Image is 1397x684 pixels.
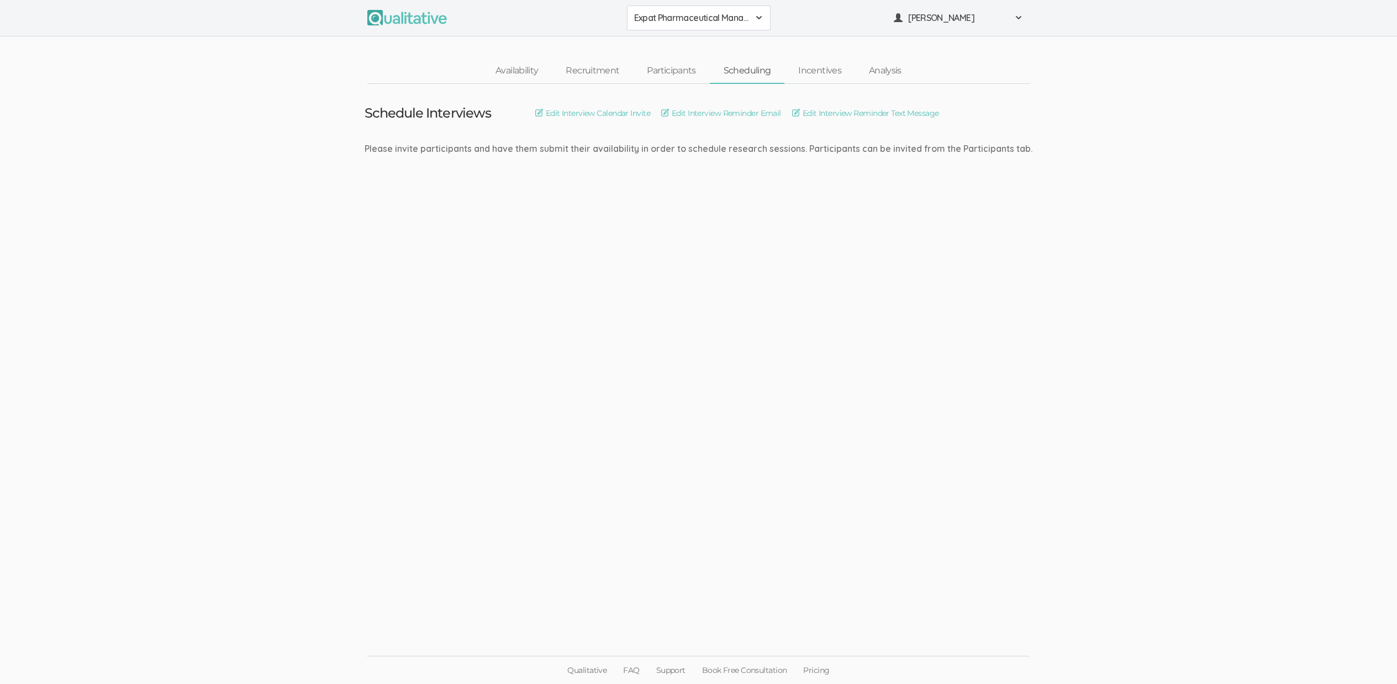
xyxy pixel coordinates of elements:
a: Scheduling [710,59,785,83]
a: Support [648,656,694,684]
a: Analysis [855,59,915,83]
a: Availability [482,59,552,83]
a: Edit Interview Calendar Invite [535,107,650,119]
a: Recruitment [552,59,633,83]
img: Qualitative [367,10,447,25]
h3: Schedule Interviews [365,106,491,120]
a: Book Free Consultation [694,656,795,684]
a: Edit Interview Reminder Email [661,107,781,119]
div: Please invite participants and have them submit their availability in order to schedule research ... [365,142,1032,155]
span: [PERSON_NAME] [908,12,1008,24]
span: Expat Pharmaceutical Managers [634,12,749,24]
a: Pricing [795,656,837,684]
a: Incentives [784,59,855,83]
button: Expat Pharmaceutical Managers [627,6,771,30]
button: [PERSON_NAME] [887,6,1030,30]
iframe: Chat Widget [1342,631,1397,684]
a: Participants [633,59,709,83]
a: Edit Interview Reminder Text Message [792,107,939,119]
a: Qualitative [559,656,615,684]
a: FAQ [615,656,647,684]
